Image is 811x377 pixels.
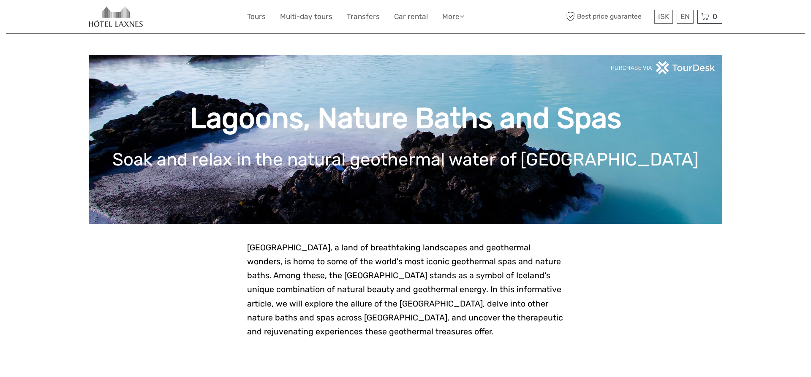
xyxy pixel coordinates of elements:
img: 654-caa16477-354d-4e52-8030-f64145add61e_logo_small.jpg [89,6,143,27]
a: Tours [247,11,266,23]
a: Car rental [394,11,428,23]
span: 0 [711,12,718,21]
span: [GEOGRAPHIC_DATA], a land of breathtaking landscapes and geothermal wonders, is home to some of t... [247,243,563,336]
div: EN [677,10,694,24]
img: PurchaseViaTourDeskwhite.png [610,61,716,74]
a: More [442,11,464,23]
a: Transfers [347,11,380,23]
h1: Soak and relax in the natural geothermal water of [GEOGRAPHIC_DATA] [101,149,710,170]
span: Best price guarantee [564,10,652,24]
h1: Lagoons, Nature Baths and Spas [101,101,710,136]
span: ISK [658,12,669,21]
a: Multi-day tours [280,11,332,23]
